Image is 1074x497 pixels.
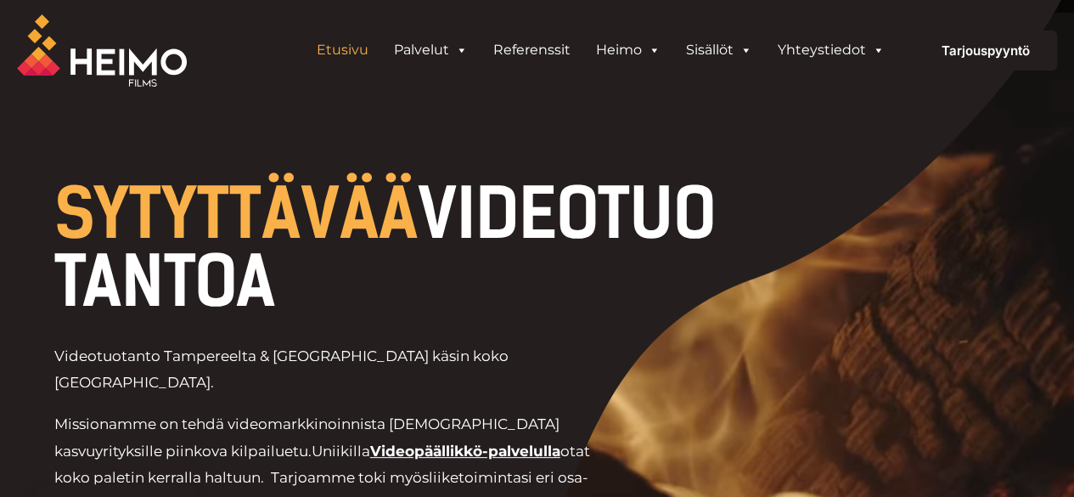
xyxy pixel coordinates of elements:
span: Uniikilla [312,443,370,460]
a: Heimo [583,33,673,67]
p: Videotuotanto Tampereelta & [GEOGRAPHIC_DATA] käsin koko [GEOGRAPHIC_DATA]. [54,343,623,397]
span: SYTYTTÄVÄÄ [54,173,418,255]
a: Etusivu [304,33,381,67]
aside: Header Widget 1 [295,33,906,67]
a: Palvelut [381,33,481,67]
a: Tarjouspyyntö [914,31,1057,71]
a: Sisällöt [673,33,765,67]
a: Yhteystiedot [765,33,897,67]
h1: VIDEOTUOTANTOA [54,180,739,316]
img: Heimo Filmsin logo [17,14,187,87]
a: Videopäällikkö-palvelulla [370,443,560,460]
a: Referenssit [481,33,583,67]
